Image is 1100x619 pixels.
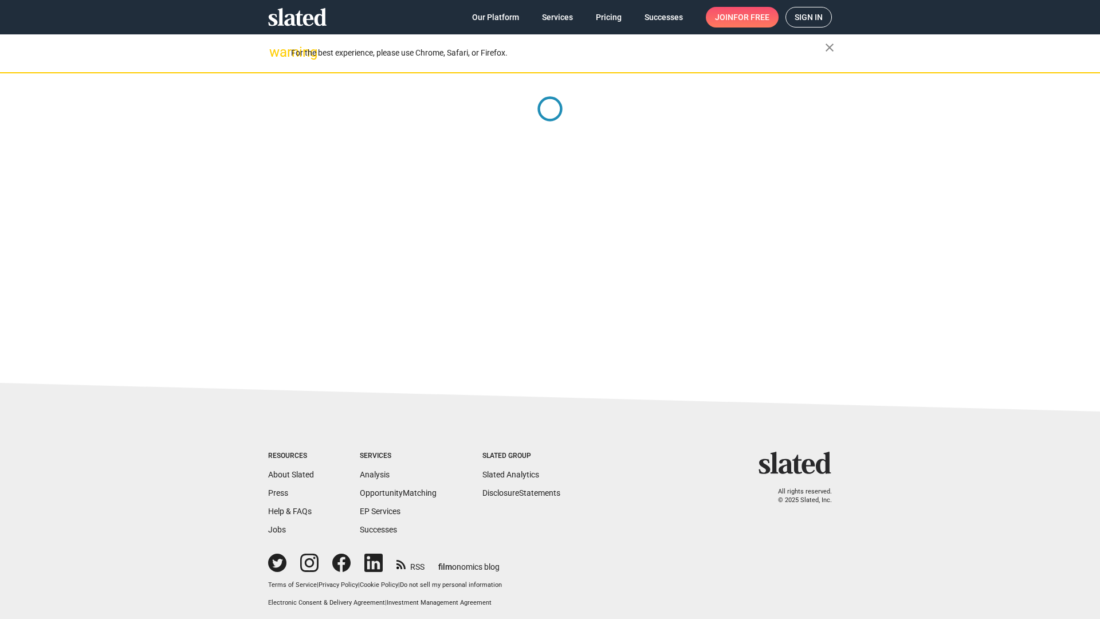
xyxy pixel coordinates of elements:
[733,7,769,28] span: for free
[823,41,836,54] mat-icon: close
[385,599,387,606] span: |
[360,507,400,516] a: EP Services
[291,45,825,61] div: For the best experience, please use Chrome, Safari, or Firefox.
[387,599,492,606] a: Investment Management Agreement
[398,581,400,589] span: |
[360,525,397,534] a: Successes
[268,581,317,589] a: Terms of Service
[482,488,560,497] a: DisclosureStatements
[533,7,582,28] a: Services
[587,7,631,28] a: Pricing
[268,525,286,534] a: Jobs
[785,7,832,28] a: Sign in
[795,7,823,27] span: Sign in
[319,581,358,589] a: Privacy Policy
[396,555,425,573] a: RSS
[360,488,437,497] a: OpportunityMatching
[438,553,500,573] a: filmonomics blog
[766,488,832,504] p: All rights reserved. © 2025 Slated, Inc.
[463,7,528,28] a: Our Platform
[472,7,519,28] span: Our Platform
[596,7,622,28] span: Pricing
[715,7,769,28] span: Join
[360,470,390,479] a: Analysis
[269,45,283,59] mat-icon: warning
[360,452,437,461] div: Services
[635,7,692,28] a: Successes
[317,581,319,589] span: |
[268,452,314,461] div: Resources
[268,599,385,606] a: Electronic Consent & Delivery Agreement
[482,452,560,461] div: Slated Group
[482,470,539,479] a: Slated Analytics
[645,7,683,28] span: Successes
[358,581,360,589] span: |
[268,470,314,479] a: About Slated
[268,507,312,516] a: Help & FAQs
[706,7,779,28] a: Joinfor free
[360,581,398,589] a: Cookie Policy
[542,7,573,28] span: Services
[438,562,452,571] span: film
[268,488,288,497] a: Press
[400,581,502,590] button: Do not sell my personal information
